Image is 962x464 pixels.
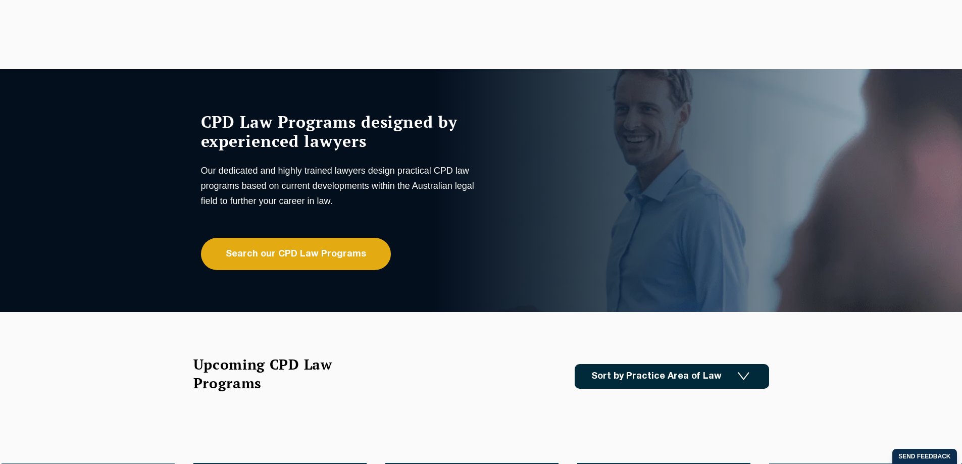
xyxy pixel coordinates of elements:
a: Search our CPD Law Programs [201,238,391,270]
a: Sort by Practice Area of Law [575,364,769,389]
h2: Upcoming CPD Law Programs [193,355,358,392]
img: Icon [738,372,749,381]
p: Our dedicated and highly trained lawyers design practical CPD law programs based on current devel... [201,163,479,209]
h1: CPD Law Programs designed by experienced lawyers [201,112,479,150]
